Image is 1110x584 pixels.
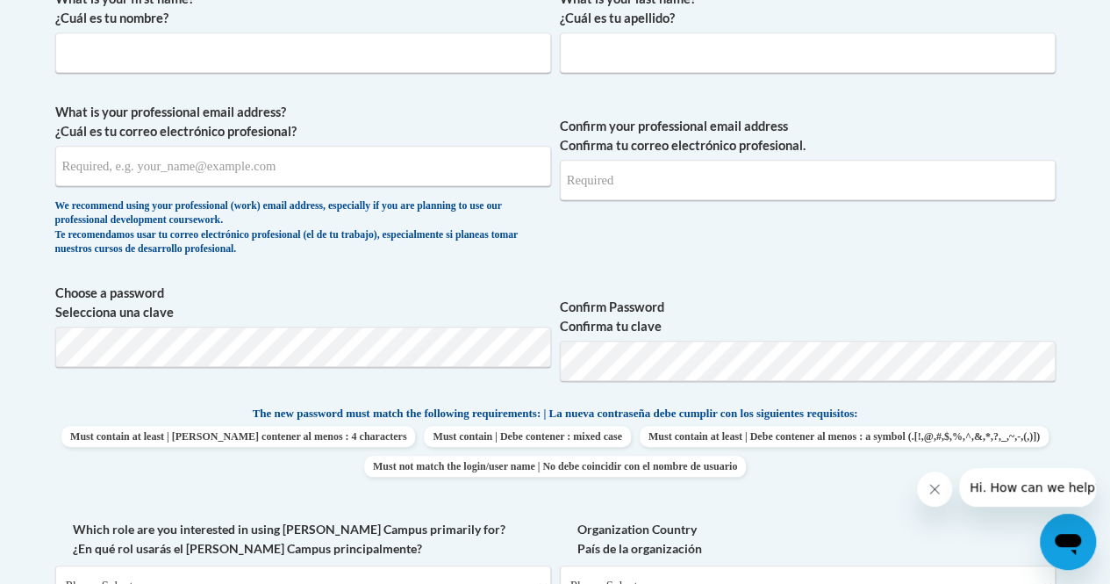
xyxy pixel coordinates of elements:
label: Organization Country País de la organización [560,520,1056,559]
span: Must contain | Debe contener : mixed case [424,426,630,447]
input: Metadata input [55,32,551,73]
span: The new password must match the following requirements: | La nueva contraseña debe cumplir con lo... [253,406,858,422]
span: Must contain at least | [PERSON_NAME] contener al menos : 4 characters [61,426,415,447]
label: What is your professional email address? ¿Cuál es tu correo electrónico profesional? [55,103,551,141]
input: Metadata input [55,146,551,186]
span: Hi. How can we help? [11,12,142,26]
label: Which role are you interested in using [PERSON_NAME] Campus primarily for? ¿En qué rol usarás el ... [55,520,551,559]
span: Must not match the login/user name | No debe coincidir con el nombre de usuario [364,456,746,477]
iframe: Button to launch messaging window [1040,514,1096,570]
label: Confirm Password Confirma tu clave [560,298,1056,336]
iframe: Message from company [959,468,1096,507]
span: Must contain at least | Debe contener al menos : a symbol (.[!,@,#,$,%,^,&,*,?,_,~,-,(,)]) [640,426,1049,447]
label: Confirm your professional email address Confirma tu correo electrónico profesional. [560,117,1056,155]
input: Metadata input [560,32,1056,73]
input: Required [560,160,1056,200]
iframe: Close message [917,472,952,507]
div: We recommend using your professional (work) email address, especially if you are planning to use ... [55,199,551,257]
label: Choose a password Selecciona una clave [55,284,551,322]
